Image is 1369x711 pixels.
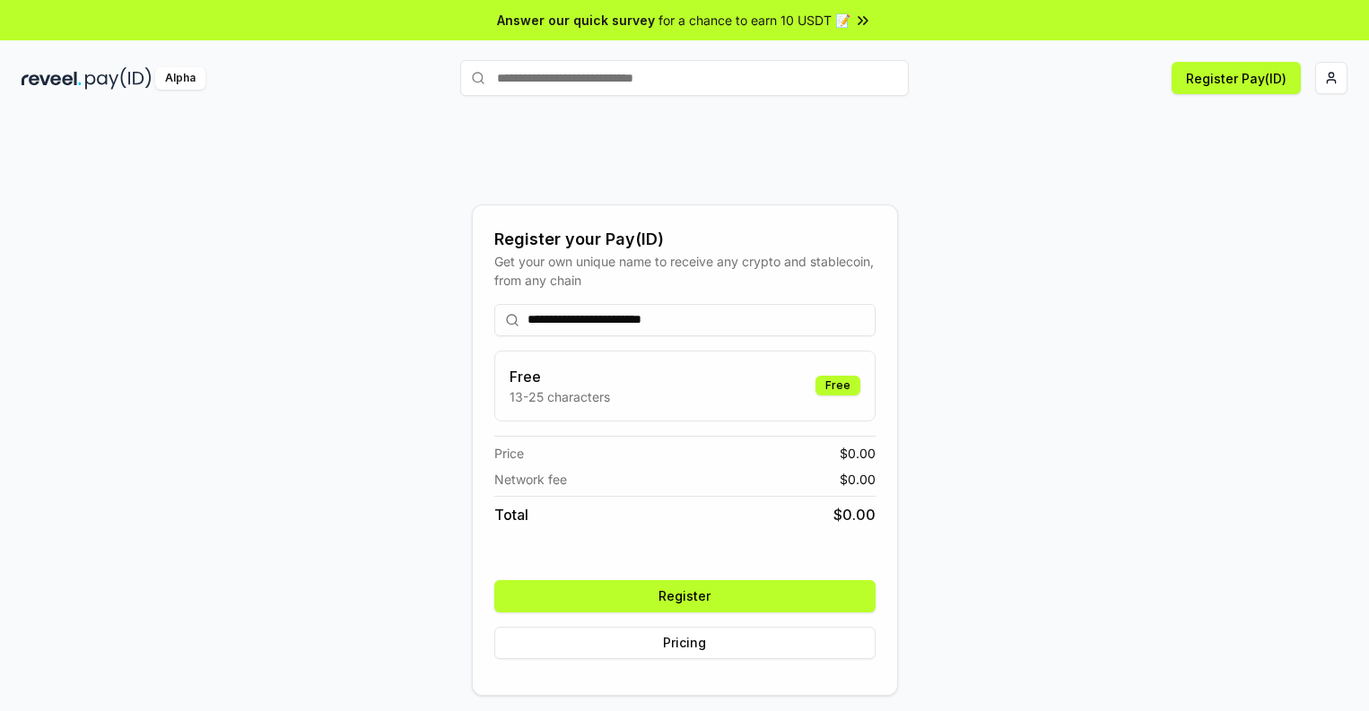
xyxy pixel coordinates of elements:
[658,11,850,30] span: for a chance to earn 10 USDT 📝
[840,470,876,489] span: $ 0.00
[510,387,610,406] p: 13-25 characters
[1172,62,1301,94] button: Register Pay(ID)
[494,227,876,252] div: Register your Pay(ID)
[497,11,655,30] span: Answer our quick survey
[494,627,876,659] button: Pricing
[85,67,152,90] img: pay_id
[155,67,205,90] div: Alpha
[815,376,860,395] div: Free
[510,366,610,387] h3: Free
[494,504,528,525] span: Total
[22,67,82,90] img: reveel_dark
[494,470,567,489] span: Network fee
[833,504,876,525] span: $ 0.00
[840,444,876,463] span: $ 0.00
[494,580,876,612] button: Register
[494,444,524,463] span: Price
[494,252,876,290] div: Get your own unique name to receive any crypto and stablecoin, from any chain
